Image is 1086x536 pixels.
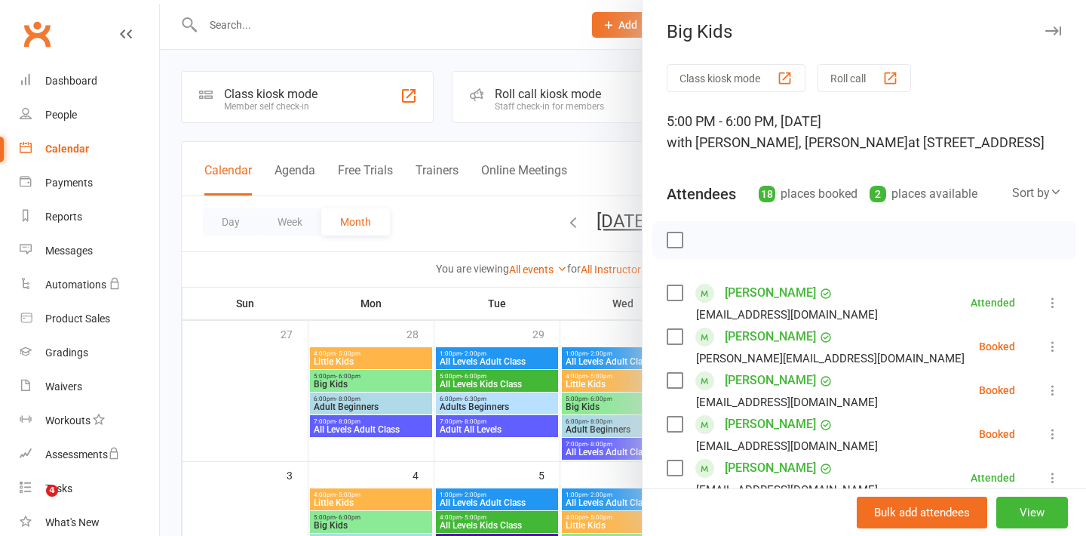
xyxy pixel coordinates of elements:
[725,412,816,436] a: [PERSON_NAME]
[667,183,736,205] div: Attendees
[696,480,878,500] div: [EMAIL_ADDRESS][DOMAIN_NAME]
[18,15,56,53] a: Clubworx
[20,132,159,166] a: Calendar
[725,325,816,349] a: [PERSON_NAME]
[696,349,965,368] div: [PERSON_NAME][EMAIL_ADDRESS][DOMAIN_NAME]
[20,438,159,472] a: Assessments
[818,64,911,92] button: Roll call
[20,64,159,98] a: Dashboard
[725,456,816,480] a: [PERSON_NAME]
[20,472,159,506] a: Tasks
[45,380,82,393] div: Waivers
[20,370,159,404] a: Waivers
[971,473,1015,483] div: Attended
[45,245,93,257] div: Messages
[46,485,58,497] span: 4
[20,166,159,200] a: Payments
[20,98,159,132] a: People
[979,429,1015,439] div: Booked
[667,111,1062,153] div: 5:00 PM - 6:00 PM, [DATE]
[45,414,90,427] div: Workouts
[20,302,159,336] a: Product Sales
[696,436,878,456] div: [EMAIL_ADDRESS][DOMAIN_NAME]
[20,200,159,234] a: Reports
[20,404,159,438] a: Workouts
[996,497,1068,528] button: View
[45,109,77,121] div: People
[870,186,886,202] div: 2
[45,279,106,291] div: Automations
[45,177,93,189] div: Payments
[759,183,857,205] div: places booked
[857,497,987,528] button: Bulk add attendees
[20,234,159,268] a: Messages
[725,281,816,305] a: [PERSON_NAME]
[696,305,878,325] div: [EMAIL_ADDRESS][DOMAIN_NAME]
[45,448,120,461] div: Assessments
[979,341,1015,352] div: Booked
[870,183,977,205] div: places available
[667,64,805,92] button: Class kiosk mode
[45,211,82,223] div: Reports
[696,393,878,412] div: [EMAIL_ADDRESS][DOMAIN_NAME]
[15,485,51,521] iframe: Intercom live chat
[759,186,775,202] div: 18
[908,134,1045,150] span: at [STREET_ADDRESS]
[1012,183,1062,203] div: Sort by
[20,336,159,370] a: Gradings
[643,21,1086,42] div: Big Kids
[725,368,816,393] a: [PERSON_NAME]
[45,482,72,494] div: Tasks
[45,313,110,325] div: Product Sales
[20,268,159,302] a: Automations
[45,143,89,155] div: Calendar
[45,516,100,528] div: What's New
[45,347,88,359] div: Gradings
[971,297,1015,308] div: Attended
[667,134,908,150] span: with [PERSON_NAME], [PERSON_NAME]
[979,385,1015,396] div: Booked
[45,75,97,87] div: Dashboard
